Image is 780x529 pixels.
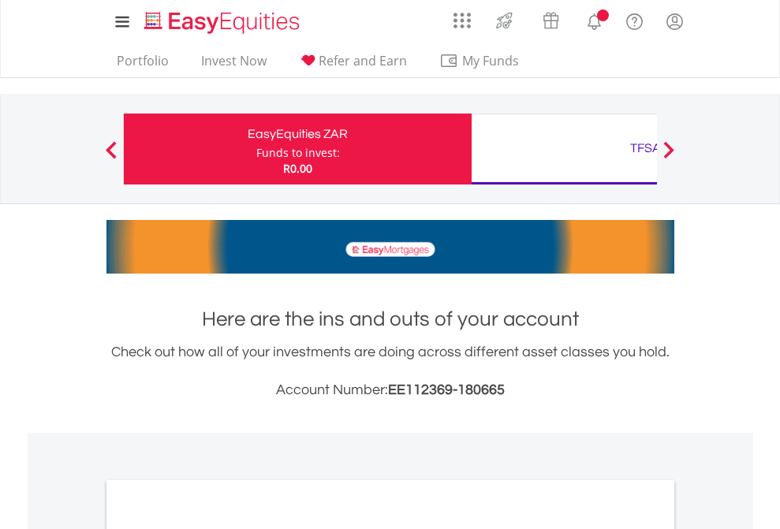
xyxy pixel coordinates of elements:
[655,4,695,39] a: My Profile
[283,161,312,176] span: R0.00
[491,8,517,33] img: thrive-v2.svg
[528,4,574,33] a: Vouchers
[293,53,413,77] a: Refer and Earn
[106,341,674,401] div: Check out how all of your investments are doing across different asset classes you hold.
[133,123,462,145] div: EasyEquities ZAR
[138,4,306,35] a: Home page
[256,145,340,161] div: Funds to invest:
[106,305,674,333] h1: Here are the ins and outs of your account
[110,53,175,77] a: Portfolio
[195,53,273,77] a: Invest Now
[388,382,505,397] span: EE112369-180665
[443,4,481,29] a: AppsGrid
[653,149,685,165] button: Next
[614,4,655,35] a: FAQ's and Support
[106,220,674,274] img: EasyMortage Promotion Banner
[538,8,564,33] img: vouchers-v2.svg
[95,149,127,165] button: Previous
[106,379,674,401] h3: Account Number:
[453,12,471,29] img: grid-menu-icon.svg
[141,9,306,35] img: EasyEquities_Logo.png
[574,4,614,35] a: Notifications
[439,50,543,71] span: My Funds
[319,52,407,69] span: Refer and Earn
